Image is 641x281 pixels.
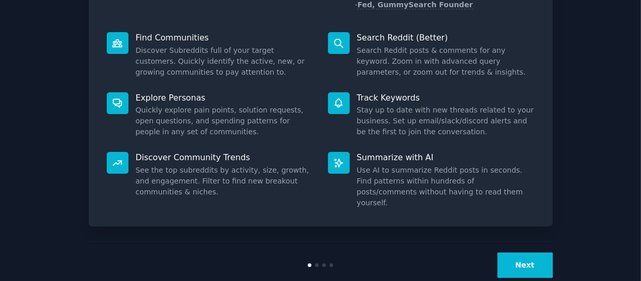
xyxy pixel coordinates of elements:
dd: Stay up to date with new threads related to your business. Set up email/slack/discord alerts and ... [357,105,535,137]
p: Track Keywords [357,92,535,103]
button: Next [497,252,553,278]
p: Find Communities [136,32,314,43]
dd: Search Reddit posts & comments for any keyword. Zoom in with advanced query parameters, or zoom o... [357,45,535,78]
dd: Quickly explore pain points, solution requests, open questions, and spending patterns for people ... [136,105,314,137]
p: Summarize with AI [357,152,535,163]
p: Search Reddit (Better) [357,32,535,43]
dd: Use AI to summarize Reddit posts in seconds. Find patterns within hundreds of posts/comments with... [357,165,535,208]
a: Fed, GummySearch Founder [358,1,473,9]
dd: See the top subreddits by activity, size, growth, and engagement. Filter to find new breakout com... [136,165,314,198]
p: Discover Community Trends [136,152,314,163]
dd: Discover Subreddits full of your target customers. Quickly identify the active, new, or growing c... [136,45,314,78]
p: Explore Personas [136,92,314,103]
